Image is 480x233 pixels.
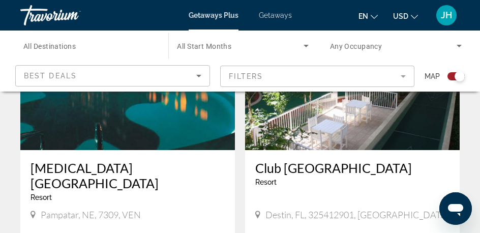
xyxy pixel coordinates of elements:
a: Club [GEOGRAPHIC_DATA] [255,160,449,176]
span: Best Deals [24,72,77,80]
iframe: Button to launch messaging window [439,192,472,225]
span: Pampatar, NE, 7309, VEN [41,209,141,220]
span: Destin, FL, 325412901, [GEOGRAPHIC_DATA] [265,209,449,220]
a: Getaways [259,11,292,19]
a: Getaways Plus [189,11,238,19]
span: JH [441,10,452,20]
a: [MEDICAL_DATA][GEOGRAPHIC_DATA] [31,160,225,191]
span: Resort [31,193,52,201]
span: Any Occupancy [330,42,382,50]
span: USD [393,12,408,20]
span: Map [425,69,440,83]
button: Filter [220,65,415,88]
mat-select: Sort by [24,70,201,82]
span: All Destinations [23,42,76,50]
button: Change currency [393,9,418,23]
span: All Start Months [177,42,231,50]
button: User Menu [433,5,460,26]
span: Resort [255,178,277,186]
span: en [358,12,368,20]
button: Change language [358,9,378,23]
a: Travorium [20,2,122,28]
